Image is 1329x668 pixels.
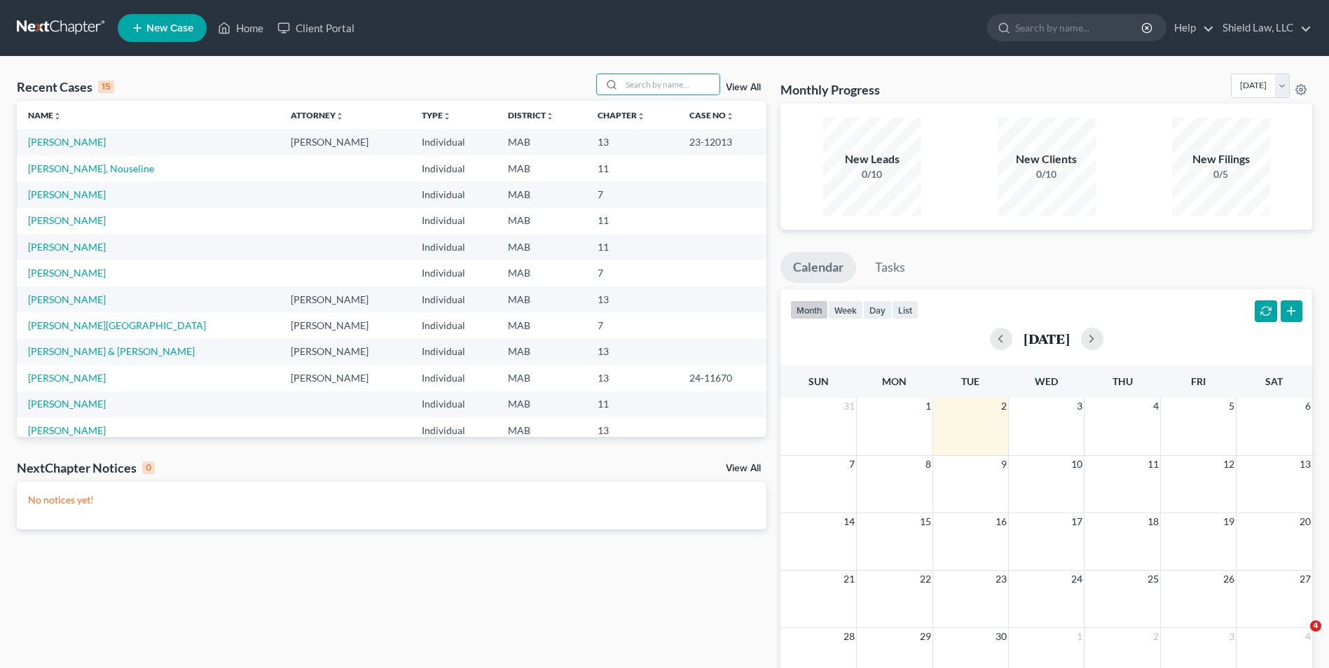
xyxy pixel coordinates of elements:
span: 1 [924,398,932,415]
a: Calendar [780,252,856,283]
td: Individual [411,234,497,260]
td: MAB [497,286,586,312]
a: Attorneyunfold_more [291,110,344,120]
span: 11 [1146,456,1160,473]
i: unfold_more [336,112,344,120]
a: [PERSON_NAME] [28,398,106,410]
a: View All [726,464,761,473]
td: [PERSON_NAME] [280,339,411,365]
td: Individual [411,312,497,338]
div: 0/10 [998,167,1096,181]
td: 13 [586,365,678,391]
span: Sun [808,375,829,387]
td: MAB [497,312,586,338]
span: 9 [1000,456,1008,473]
p: No notices yet! [28,493,755,507]
span: 26 [1222,571,1236,587]
td: 13 [586,286,678,312]
td: Individual [411,260,497,286]
button: week [828,300,863,319]
span: 3 [1227,628,1236,645]
span: 21 [842,571,856,587]
span: 30 [994,628,1008,645]
div: 0/5 [1172,167,1270,181]
span: Mon [882,375,907,387]
td: 7 [586,260,678,286]
td: [PERSON_NAME] [280,129,411,155]
span: 4 [1152,398,1160,415]
a: Typeunfold_more [422,110,451,120]
a: Client Portal [270,15,361,41]
td: MAB [497,339,586,365]
a: [PERSON_NAME] [28,188,106,200]
button: day [863,300,892,319]
td: 13 [586,339,678,365]
div: 0/10 [823,167,921,181]
span: 2 [1152,628,1160,645]
span: Fri [1191,375,1206,387]
span: 15 [918,513,932,530]
td: MAB [497,417,586,443]
span: Thu [1113,375,1133,387]
td: 13 [586,417,678,443]
span: 25 [1146,571,1160,587]
input: Search by name... [621,74,719,95]
i: unfold_more [443,112,451,120]
a: Chapterunfold_more [598,110,645,120]
span: 14 [842,513,856,530]
a: Case Nounfold_more [689,110,734,120]
a: [PERSON_NAME] [28,214,106,226]
a: Shield Law, LLC [1216,15,1311,41]
div: New Clients [998,151,1096,167]
td: 7 [586,181,678,207]
div: New Leads [823,151,921,167]
iframe: Intercom live chat [1281,620,1315,654]
span: 29 [918,628,932,645]
a: [PERSON_NAME] & [PERSON_NAME] [28,345,195,357]
span: 4 [1310,620,1321,632]
td: MAB [497,208,586,234]
span: 22 [918,571,932,587]
td: [PERSON_NAME] [280,312,411,338]
a: Nameunfold_more [28,110,62,120]
a: [PERSON_NAME] [28,293,106,305]
i: unfold_more [637,112,645,120]
td: 13 [586,129,678,155]
td: Individual [411,339,497,365]
td: Individual [411,365,497,391]
div: 0 [142,461,155,474]
a: [PERSON_NAME] [28,136,106,148]
h2: [DATE] [1024,331,1070,346]
a: Home [211,15,270,41]
span: 10 [1070,456,1084,473]
span: 6 [1304,398,1312,415]
span: Wed [1035,375,1058,387]
a: [PERSON_NAME] [28,267,106,279]
td: 7 [586,312,678,338]
td: Individual [411,181,497,207]
span: 16 [994,513,1008,530]
div: New Filings [1172,151,1270,167]
a: [PERSON_NAME] [28,424,106,436]
td: MAB [497,260,586,286]
td: Individual [411,391,497,417]
span: 19 [1222,513,1236,530]
td: 24-11670 [678,365,766,391]
td: [PERSON_NAME] [280,365,411,391]
td: 11 [586,155,678,181]
button: month [790,300,828,319]
td: Individual [411,417,497,443]
span: 28 [842,628,856,645]
td: MAB [497,155,586,181]
i: unfold_more [546,112,554,120]
td: Individual [411,208,497,234]
a: [PERSON_NAME], Nouseline [28,162,154,174]
div: NextChapter Notices [17,459,155,476]
span: 24 [1070,571,1084,587]
h3: Monthly Progress [780,81,880,98]
a: [PERSON_NAME] [28,372,106,384]
td: MAB [497,365,586,391]
span: 2 [1000,398,1008,415]
td: [PERSON_NAME] [280,286,411,312]
a: [PERSON_NAME][GEOGRAPHIC_DATA] [28,319,206,331]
